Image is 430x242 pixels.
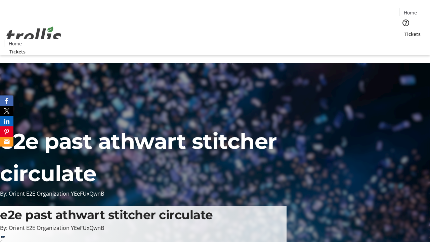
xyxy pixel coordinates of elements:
span: Tickets [404,31,421,38]
span: Tickets [9,48,26,55]
a: Home [399,9,421,16]
button: Help [399,16,413,30]
a: Home [4,40,26,47]
span: Home [9,40,22,47]
a: Tickets [399,31,426,38]
span: Home [404,9,417,16]
button: Cart [399,38,413,51]
a: Tickets [4,48,31,55]
img: Orient E2E Organization YEeFUxQwnB's Logo [4,19,64,53]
